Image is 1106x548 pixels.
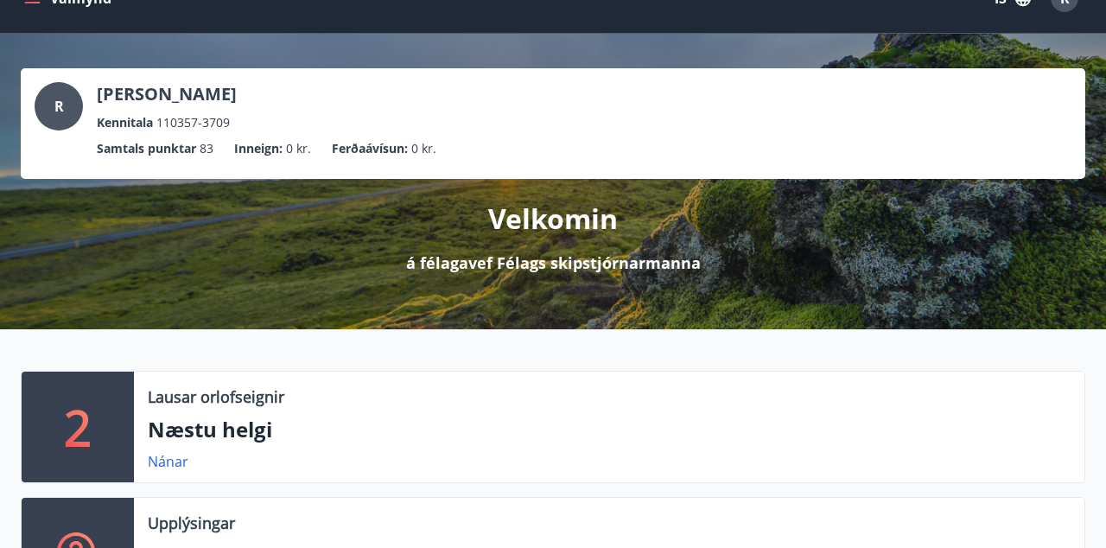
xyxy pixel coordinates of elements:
[411,139,436,158] span: 0 kr.
[97,113,153,132] p: Kennitala
[156,113,230,132] span: 110357-3709
[148,512,235,534] p: Upplýsingar
[332,139,408,158] p: Ferðaávísun :
[286,139,311,158] span: 0 kr.
[148,452,188,471] a: Nánar
[488,200,618,238] p: Velkomin
[97,82,237,106] p: [PERSON_NAME]
[97,139,196,158] p: Samtals punktar
[406,252,701,274] p: á félagavef Félags skipstjórnarmanna
[54,97,64,116] span: R
[200,139,213,158] span: 83
[64,394,92,460] p: 2
[234,139,283,158] p: Inneign :
[148,415,1071,444] p: Næstu helgi
[148,386,284,408] p: Lausar orlofseignir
